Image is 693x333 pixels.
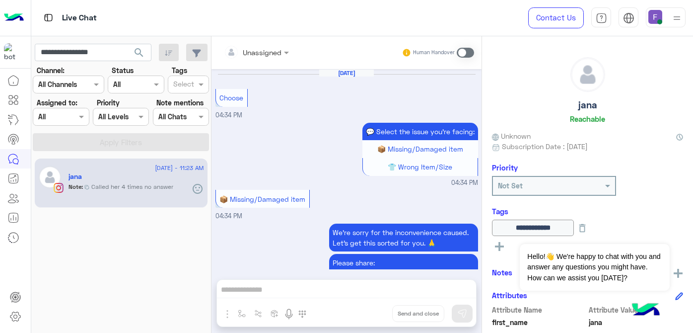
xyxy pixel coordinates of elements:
small: Human Handover [413,49,455,57]
h5: jana [578,99,597,111]
img: defaultAdmin.png [571,58,605,91]
label: Note mentions [156,97,204,108]
label: Assigned to: [37,97,77,108]
b: Note [69,183,81,190]
span: Called her 4 times no answer [91,182,173,191]
img: tab [596,12,607,24]
img: tab [42,11,55,24]
h6: Notes [492,268,512,277]
span: Unknown [492,131,531,141]
span: 04:34 PM [451,178,478,188]
h6: Tags [492,207,683,216]
h6: Attributes [492,291,527,300]
b: : [81,183,92,190]
label: Channel: [37,65,65,76]
img: 317874714732967 [4,43,22,61]
a: Contact Us [528,7,584,28]
span: Subscription Date : [DATE] [502,141,588,152]
span: 📦 Missing/Damaged item [377,145,463,153]
span: Attribute Value [589,305,684,315]
p: 24/8/2025, 4:34 PM [329,224,478,251]
h5: jana [69,172,82,181]
button: Apply Filters [33,133,209,151]
span: 📦 Missing/Damaged item [219,195,305,203]
h6: Priority [492,163,518,172]
img: add [674,269,683,278]
label: Tags [172,65,187,76]
img: profile [671,12,683,24]
label: Status [112,65,134,76]
span: Choose [219,93,243,102]
a: tab [591,7,611,28]
h6: [DATE] [319,70,374,77]
p: Live Chat [62,11,97,25]
span: first_name [492,317,587,328]
span: [DATE] - 11:23 AM [155,164,204,172]
img: defaultAdmin.png [39,166,61,188]
img: hulul-logo.png [628,293,663,328]
span: search [133,47,145,59]
label: Priority [97,97,120,108]
div: Select [172,79,194,91]
button: Send and close [392,305,444,322]
p: 24/8/2025, 4:34 PM [362,123,478,140]
span: 04:34 PM [215,111,242,119]
span: Hello!👋 We're happy to chat with you and answer any questions you might have. How can we assist y... [520,244,669,291]
img: tab [623,12,634,24]
span: 04:34 PM [215,212,242,220]
button: search [127,44,151,65]
img: Instagram [54,183,64,193]
span: 👕 Wrong Item/Size [388,163,452,171]
span: Attribute Name [492,305,587,315]
img: userImage [648,10,662,24]
span: jana [589,317,684,328]
h6: Reachable [570,114,605,123]
img: Logo [4,7,24,28]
